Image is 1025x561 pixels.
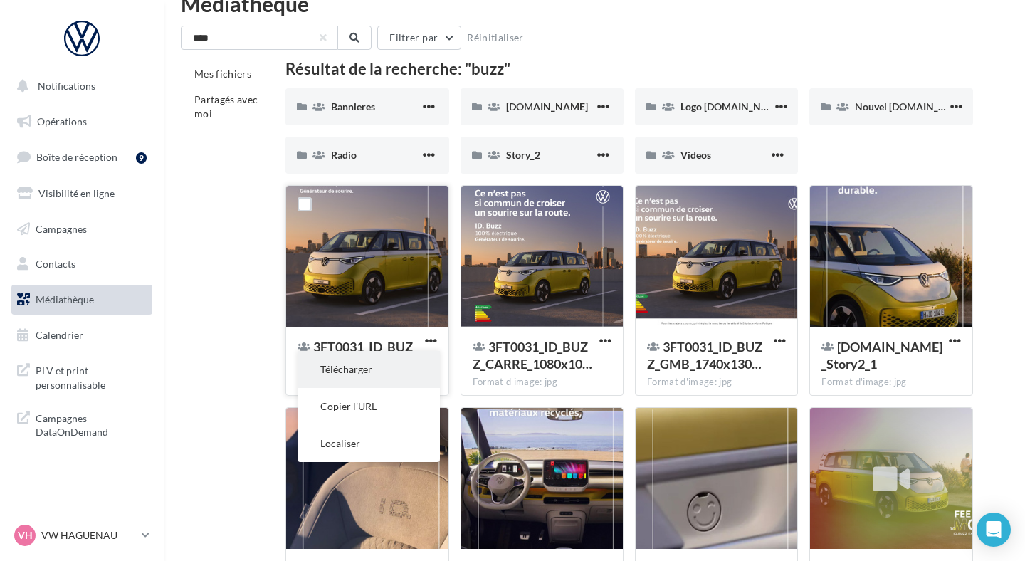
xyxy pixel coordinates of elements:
[9,403,155,445] a: Campagnes DataOnDemand
[38,187,115,199] span: Visibilité en ligne
[37,115,87,127] span: Opérations
[298,388,440,425] button: Copier l'URL
[855,100,971,112] span: Nouvel [DOMAIN_NAME]
[36,151,117,163] span: Boîte de réception
[647,339,762,372] span: 3FT0031_ID_BUZZ_GMB_1740x1300px_maj_E1
[977,513,1011,547] div: Open Intercom Messenger
[136,152,147,164] div: 9
[473,339,592,372] span: 3FT0031_ID_BUZZ_CARRE_1080x1080px_maj_E1
[298,425,440,462] button: Localiser
[9,249,155,279] a: Contacts
[36,293,94,305] span: Médiathèque
[821,376,960,389] div: Format d'image: jpg
[9,107,155,137] a: Opérations
[36,329,83,341] span: Calendrier
[194,93,258,120] span: Partagés avec moi
[647,376,786,389] div: Format d'image: jpg
[9,285,155,315] a: Médiathèque
[41,528,136,542] p: VW HAGUENAU
[9,320,155,350] a: Calendrier
[285,61,973,77] div: Résultat de la recherche: "buzz"
[298,339,414,372] span: 3FT0031_ID_BUZZ_1080x1920px_maj_E1
[331,100,375,112] span: Bannieres
[38,80,95,92] span: Notifications
[821,339,942,372] span: ID.BUZZ_Story2_1
[9,71,149,101] button: Notifications
[36,222,87,234] span: Campagnes
[36,361,147,392] span: PLV et print personnalisable
[331,149,357,161] span: Radio
[377,26,461,50] button: Filtrer par
[298,351,440,388] button: Télécharger
[461,29,530,46] button: Réinitialiser
[680,149,711,161] span: Videos
[18,528,33,542] span: VH
[680,100,786,112] span: Logo [DOMAIN_NAME]
[194,68,251,80] span: Mes fichiers
[36,409,147,439] span: Campagnes DataOnDemand
[9,179,155,209] a: Visibilité en ligne
[506,100,588,112] span: [DOMAIN_NAME]
[36,258,75,270] span: Contacts
[11,522,152,549] a: VH VW HAGUENAU
[9,142,155,172] a: Boîte de réception9
[473,376,611,389] div: Format d'image: jpg
[9,355,155,397] a: PLV et print personnalisable
[506,149,540,161] span: Story_2
[9,214,155,244] a: Campagnes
